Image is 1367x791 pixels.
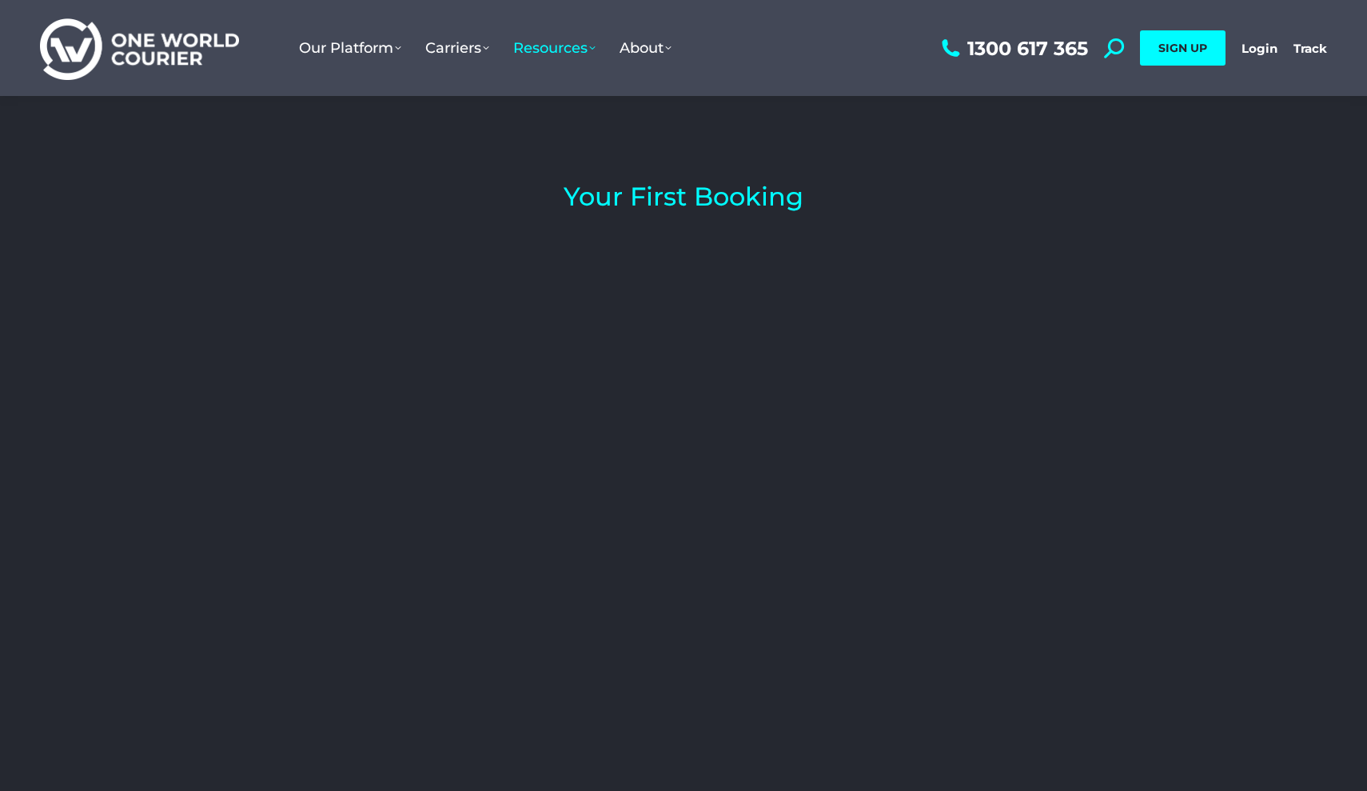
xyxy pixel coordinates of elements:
a: Carriers [413,23,501,73]
a: Track [1293,41,1327,56]
span: Resources [513,39,596,57]
img: One World Courier [40,16,239,81]
a: Login [1241,41,1277,56]
span: SIGN UP [1158,41,1207,55]
span: About [620,39,672,57]
a: 1300 617 365 [938,38,1088,58]
h2: Your First Booking [212,184,1155,210]
a: Our Platform [287,23,413,73]
a: Resources [501,23,608,73]
a: About [608,23,683,73]
span: Carriers [425,39,489,57]
a: SIGN UP [1140,30,1226,66]
span: Our Platform [299,39,401,57]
